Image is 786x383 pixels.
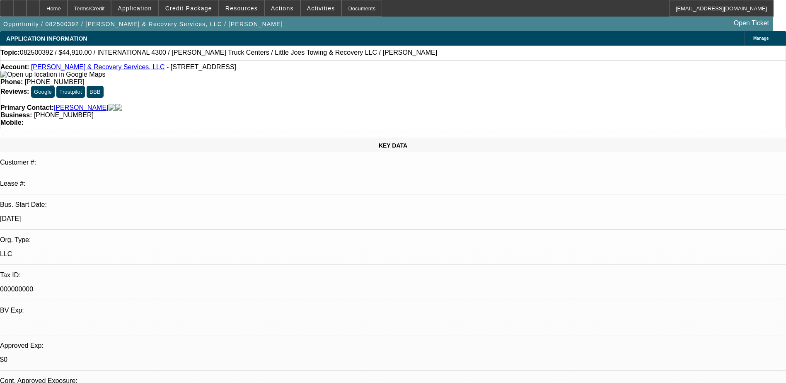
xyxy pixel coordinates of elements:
[20,49,437,56] span: 082500392 / $44,910.00 / INTERNATIONAL 4300 / [PERSON_NAME] Truck Centers / Little Joes Towing & ...
[0,71,105,78] a: View Google Maps
[167,63,236,70] span: - [STREET_ADDRESS]
[225,5,258,12] span: Resources
[753,36,769,41] span: Manage
[271,5,294,12] span: Actions
[0,78,23,85] strong: Phone:
[219,0,264,16] button: Resources
[379,142,407,149] span: KEY DATA
[31,86,55,98] button: Google
[301,0,341,16] button: Activities
[307,5,335,12] span: Activities
[115,104,122,112] img: linkedin-icon.png
[0,63,29,70] strong: Account:
[3,21,283,27] span: Opportunity / 082500392 / [PERSON_NAME] & Recovery Services, LLC / [PERSON_NAME]
[87,86,104,98] button: BBB
[54,104,109,112] a: [PERSON_NAME]
[31,63,165,70] a: [PERSON_NAME] & Recovery Services, LLC
[109,104,115,112] img: facebook-icon.png
[0,49,20,56] strong: Topic:
[0,112,32,119] strong: Business:
[111,0,158,16] button: Application
[0,71,105,78] img: Open up location in Google Maps
[0,104,54,112] strong: Primary Contact:
[118,5,152,12] span: Application
[0,119,24,126] strong: Mobile:
[165,5,212,12] span: Credit Package
[25,78,85,85] span: [PHONE_NUMBER]
[730,16,772,30] a: Open Ticket
[0,88,29,95] strong: Reviews:
[56,86,85,98] button: Trustpilot
[6,35,87,42] span: APPLICATION INFORMATION
[34,112,94,119] span: [PHONE_NUMBER]
[265,0,300,16] button: Actions
[159,0,218,16] button: Credit Package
